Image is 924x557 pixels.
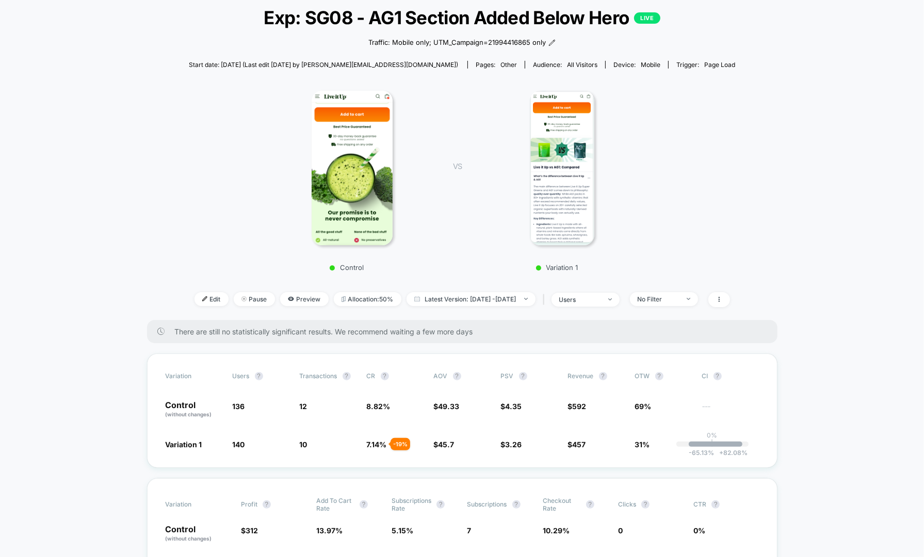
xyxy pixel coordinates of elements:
[702,403,759,418] span: ---
[693,526,705,535] span: 0 %
[166,440,202,449] span: Variation 1
[655,372,663,380] button: ?
[635,372,692,380] span: OTW
[568,372,594,380] span: Revenue
[392,526,413,535] span: 5.15 %
[519,372,527,380] button: ?
[714,449,748,457] span: 82.08 %
[687,298,690,300] img: end
[439,402,460,411] span: 49.33
[263,500,271,509] button: ?
[202,296,207,301] img: edit
[436,500,445,509] button: ?
[573,440,586,449] span: 457
[241,500,257,508] span: Profit
[512,500,521,509] button: ?
[233,402,245,411] span: 136
[166,411,212,417] span: (without changes)
[719,449,723,457] span: +
[392,497,431,512] span: Subscriptions Rate
[367,440,387,449] span: 7.14 %
[234,292,275,306] span: Pause
[618,526,623,535] span: 0
[543,497,581,512] span: Checkout Rate
[246,526,258,535] span: 312
[586,500,594,509] button: ?
[676,61,735,69] div: Trigger:
[618,500,636,508] span: Clicks
[233,372,250,380] span: users
[414,296,420,301] img: calendar
[360,500,368,509] button: ?
[533,61,597,69] div: Audience:
[407,292,536,306] span: Latest Version: [DATE] - [DATE]
[280,292,329,306] span: Preview
[476,61,517,69] div: Pages:
[501,402,522,411] span: $
[689,449,714,457] span: -65.13 %
[500,61,517,69] span: other
[312,91,393,245] img: Control main
[568,402,587,411] span: $
[634,12,660,24] p: LIVE
[467,526,472,535] span: 7
[342,296,346,302] img: rebalance
[216,7,708,28] span: Exp: SG08 - AG1 Section Added Below Hero
[573,402,587,411] span: 592
[434,402,460,411] span: $
[568,440,586,449] span: $
[541,292,552,307] span: |
[300,402,307,411] span: 12
[434,440,455,449] span: $
[300,372,337,380] span: Transactions
[166,497,222,512] span: Variation
[543,526,570,535] span: 10.29 %
[316,497,354,512] span: Add To Cart Rate
[453,372,461,380] button: ?
[501,440,522,449] span: $
[166,525,231,543] p: Control
[300,440,307,449] span: 10
[635,440,650,449] span: 31%
[189,61,458,69] span: Start date: [DATE] (Last edit [DATE] by [PERSON_NAME][EMAIL_ADDRESS][DOMAIN_NAME])
[343,372,351,380] button: ?
[711,439,714,447] p: |
[255,372,263,380] button: ?
[241,526,258,535] span: $
[175,327,757,336] span: There are still no statistically significant results. We recommend waiting a few more days
[530,91,595,245] img: Variation 1 main
[693,500,706,508] span: CTR
[453,162,461,171] span: VS
[439,440,455,449] span: 45.7
[166,372,222,380] span: Variation
[194,292,229,306] span: Edit
[166,401,222,418] p: Control
[608,298,612,300] img: end
[434,372,448,380] span: AOV
[233,440,245,449] span: 140
[559,296,601,303] div: users
[638,295,679,303] div: No Filter
[524,298,528,300] img: end
[381,372,389,380] button: ?
[506,440,522,449] span: 3.26
[166,535,212,542] span: (without changes)
[707,431,718,439] p: 0%
[635,402,652,411] span: 69%
[472,263,642,272] p: Variation 1
[506,402,522,411] span: 4.35
[702,372,759,380] span: CI
[368,38,546,48] span: Traffic: Mobile only; UTM_Campaign=21994416865 only
[241,296,247,301] img: end
[711,500,720,509] button: ?
[714,372,722,380] button: ?
[467,500,507,508] span: Subscriptions
[704,61,735,69] span: Page Load
[641,61,660,69] span: mobile
[567,61,597,69] span: All Visitors
[605,61,668,69] span: Device:
[641,500,650,509] button: ?
[599,372,607,380] button: ?
[391,438,410,450] div: - 19 %
[501,372,514,380] span: PSV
